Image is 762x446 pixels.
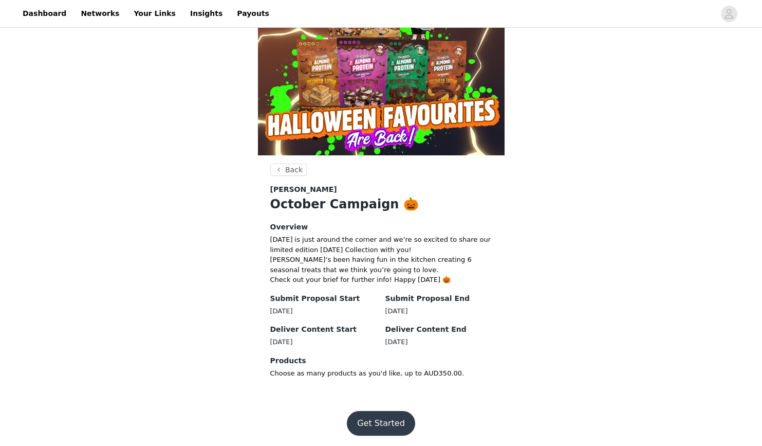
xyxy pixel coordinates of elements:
[231,2,275,25] a: Payouts
[385,306,492,316] div: [DATE]
[385,293,492,304] h4: Submit Proposal End
[270,184,337,195] span: [PERSON_NAME]
[270,222,492,233] h4: Overview
[270,236,491,254] span: [DATE] is just around the corner and we’re so excited to share our limited edition [DATE] Collect...
[385,337,492,347] div: [DATE]
[270,337,377,347] div: [DATE]
[127,2,182,25] a: Your Links
[270,164,307,176] button: Back
[270,368,492,379] p: Choose as many products as you'd like, up to AUD350.00.
[347,411,415,436] button: Get Started
[270,195,492,213] h1: October Campaign 🎃
[270,324,377,335] h4: Deliver Content Start
[270,306,377,316] div: [DATE]
[75,2,125,25] a: Networks
[184,2,229,25] a: Insights
[270,276,451,283] span: Check out your brief for further info! Happy [DATE] 🎃
[724,6,734,22] div: avatar
[270,256,472,274] span: [PERSON_NAME]’s been having fun in the kitchen creating 6 seasonal treats that we think you’re go...
[16,2,72,25] a: Dashboard
[270,293,377,304] h4: Submit Proposal Start
[270,355,492,366] h4: Products
[385,324,492,335] h4: Deliver Content End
